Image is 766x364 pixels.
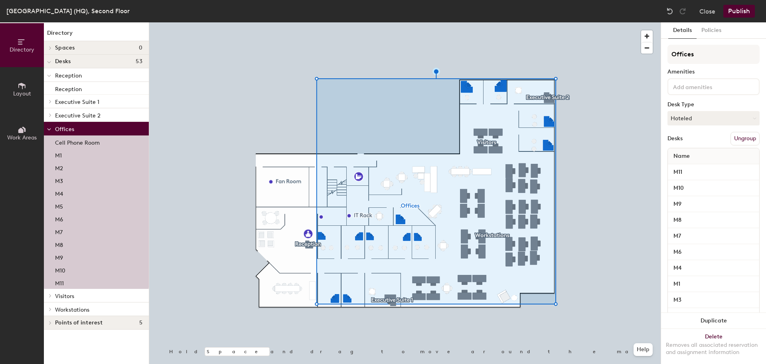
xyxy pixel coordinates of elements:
[55,320,103,326] span: Points of interest
[55,293,74,300] span: Visitors
[10,46,34,53] span: Directory
[669,263,758,274] input: Unnamed desk
[136,58,142,65] span: 53
[667,135,683,142] div: Desks
[669,167,758,178] input: Unnamed desk
[723,5,755,18] button: Publish
[661,329,766,364] button: DeleteRemoves all associated reservation and assignment information
[667,101,760,108] div: Desk Type
[44,29,149,41] h1: Directory
[55,126,74,133] span: Offices
[669,215,758,226] input: Unnamed desk
[669,278,758,290] input: Unnamed desk
[7,134,37,141] span: Work Areas
[669,231,758,242] input: Unnamed desk
[699,5,715,18] button: Close
[6,6,130,16] div: [GEOGRAPHIC_DATA] (HQ), Second Floor
[55,45,75,51] span: Spaces
[55,150,62,159] p: M1
[668,22,697,39] button: Details
[679,7,687,15] img: Redo
[55,278,64,287] p: M11
[667,69,760,75] div: Amenities
[55,227,63,236] p: M7
[139,320,142,326] span: 5
[55,72,82,79] span: Reception
[139,45,142,51] span: 0
[55,99,99,105] span: Executive Suite 1
[55,214,63,223] p: M6
[669,199,758,210] input: Unnamed desk
[669,310,758,322] input: Unnamed desk
[671,82,743,91] input: Add amenities
[55,201,63,210] p: M5
[55,252,63,261] p: M9
[666,342,761,356] div: Removes all associated reservation and assignment information
[669,294,758,306] input: Unnamed desk
[55,163,63,172] p: M2
[730,132,760,145] button: Ungroup
[55,137,100,146] p: Cell Phone Room
[55,112,101,119] span: Executive Suite 2
[666,7,674,15] img: Undo
[55,265,65,274] p: M10
[55,239,63,249] p: M8
[661,313,766,329] button: Duplicate
[55,175,63,185] p: M3
[634,343,653,356] button: Help
[667,111,760,125] button: Hoteled
[669,149,694,163] span: Name
[669,183,758,194] input: Unnamed desk
[697,22,726,39] button: Policies
[13,90,31,97] span: Layout
[55,84,82,93] p: Reception
[669,247,758,258] input: Unnamed desk
[55,58,71,65] span: Desks
[55,306,89,313] span: Workstations
[55,188,63,197] p: M4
